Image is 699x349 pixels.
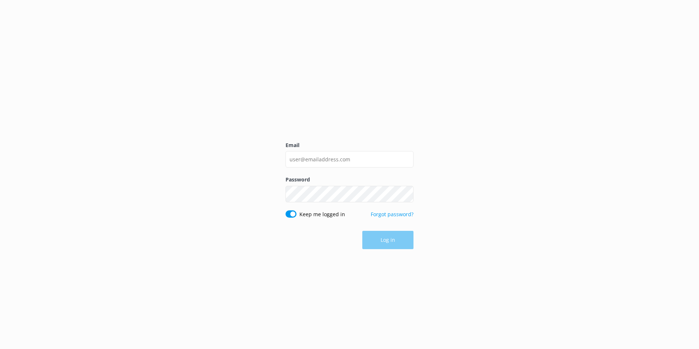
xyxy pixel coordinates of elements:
a: Forgot password? [371,211,413,218]
label: Keep me logged in [299,210,345,218]
label: Email [286,141,413,149]
input: user@emailaddress.com [286,151,413,168]
label: Password [286,176,413,184]
button: Show password [399,187,413,201]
